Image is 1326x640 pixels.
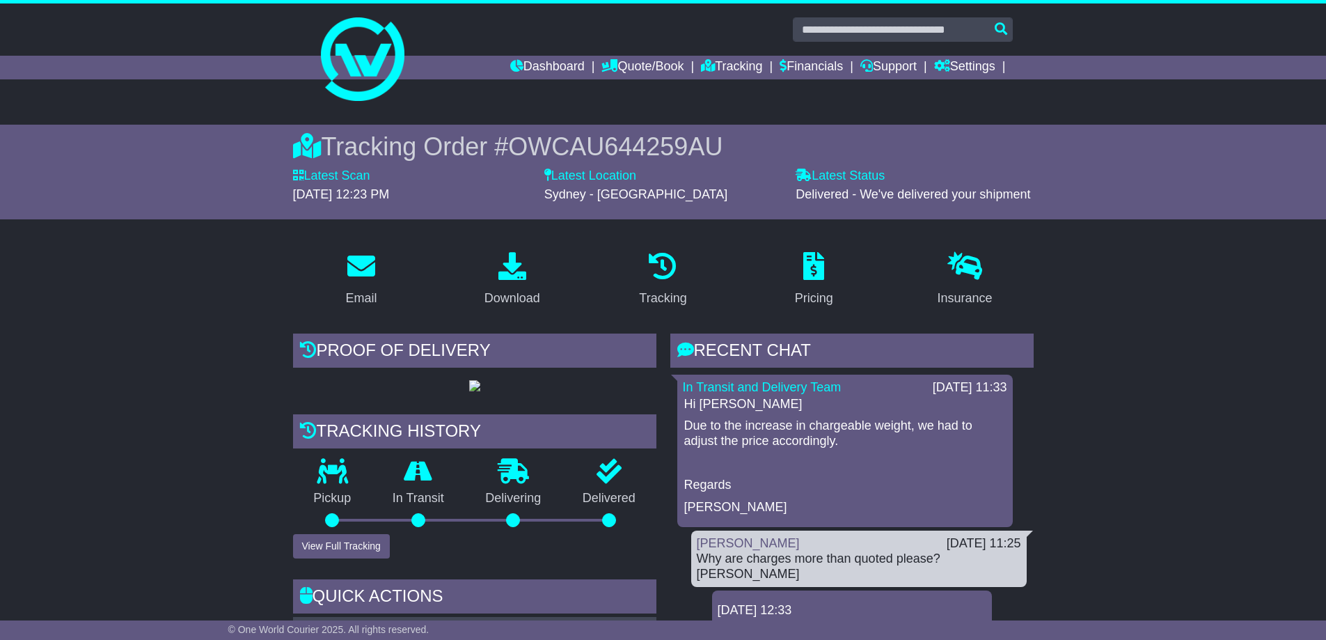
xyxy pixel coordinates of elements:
label: Latest Location [544,169,636,184]
p: In Transit [372,491,465,506]
button: View Full Tracking [293,534,390,559]
span: Delivered - We've delivered your shipment [796,187,1030,201]
a: In Transit and Delivery Team [683,380,842,394]
div: Download [484,289,540,308]
a: Download [475,247,549,313]
div: [DATE] 11:33 [933,380,1007,396]
div: [DATE] 11:25 [947,536,1021,552]
a: Tracking [701,56,762,79]
a: Insurance [929,247,1002,313]
a: [PERSON_NAME] [697,536,800,550]
a: Email [336,247,386,313]
p: [PERSON_NAME] [684,500,1006,515]
div: Pricing [795,289,833,308]
p: Due to the increase in chargeable weight, we had to adjust the price accordingly. [684,419,1006,448]
label: Latest Scan [293,169,370,184]
div: Tracking [639,289,686,308]
a: Quote/Book [601,56,684,79]
div: RECENT CHAT [670,334,1034,371]
img: GetPodImage [469,380,480,391]
div: Tracking Order # [293,132,1034,162]
a: Dashboard [510,56,585,79]
span: OWCAU644259AU [508,132,723,161]
span: © One World Courier 2025. All rights reserved. [228,624,429,635]
p: Pickup [293,491,372,506]
a: Settings [934,56,995,79]
label: Latest Status [796,169,885,184]
p: Regards [684,478,1006,493]
a: Support [860,56,917,79]
a: Financials [780,56,843,79]
div: Proof of Delivery [293,334,656,371]
div: Insurance [938,289,993,308]
div: Tracking history [293,414,656,452]
div: [DATE] 12:33 [718,603,986,618]
span: [DATE] 12:23 PM [293,187,390,201]
p: Hi [PERSON_NAME] [684,397,1006,412]
a: Tracking [630,247,695,313]
div: Quick Actions [293,579,656,617]
div: Why are charges more than quoted please? [PERSON_NAME] [697,552,1021,582]
div: Email [345,289,377,308]
p: Delivering [465,491,562,506]
span: Sydney - [GEOGRAPHIC_DATA] [544,187,727,201]
p: Delivered [562,491,656,506]
a: Pricing [786,247,842,313]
